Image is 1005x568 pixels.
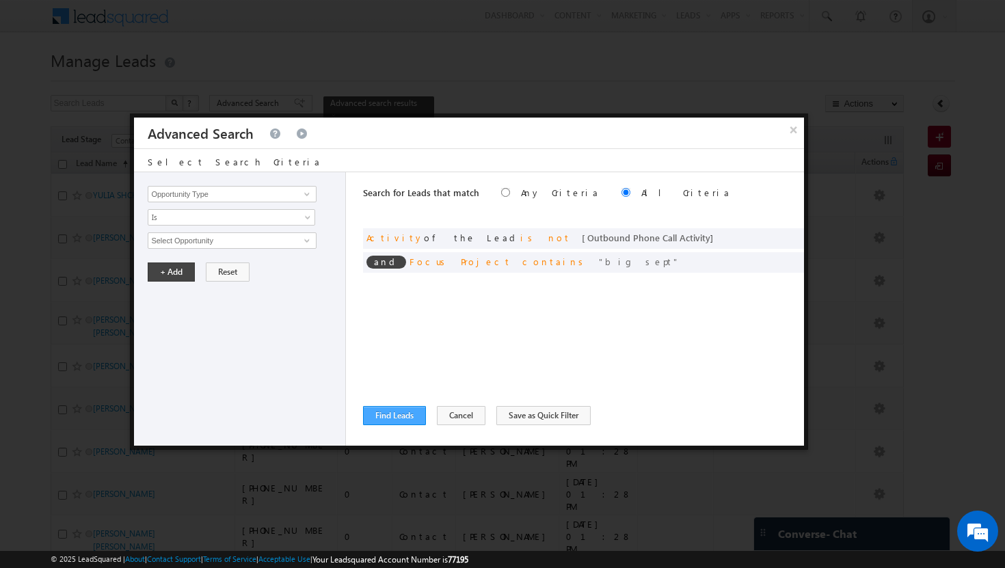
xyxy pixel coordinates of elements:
[522,256,588,267] span: contains
[203,554,256,563] a: Terms of Service
[148,209,315,226] a: Is
[71,72,230,90] div: Chat with us now
[520,232,571,243] span: is not
[363,406,426,425] button: Find Leads
[366,232,721,243] span: of the Lead ]
[186,421,248,439] em: Start Chat
[366,256,406,269] span: and
[448,554,468,565] span: 77195
[148,118,254,148] h3: Advanced Search
[599,256,680,267] span: big sept
[148,186,316,202] input: Type to Search
[148,156,321,167] span: Select Search Criteria
[582,232,710,243] span: [ Outbound Phone Call Activity
[366,232,424,243] span: Activity
[51,553,468,566] span: © 2025 LeadSquared | | | | |
[363,187,479,198] span: Search for Leads that match
[297,187,314,201] a: Show All Items
[410,256,511,267] span: Focus Project
[641,187,731,198] label: All Criteria
[206,262,250,282] button: Reset
[312,554,468,565] span: Your Leadsquared Account Number is
[23,72,57,90] img: d_60004797649_company_0_60004797649
[783,118,805,141] button: ×
[496,406,591,425] button: Save as Quick Filter
[258,554,310,563] a: Acceptable Use
[224,7,257,40] div: Minimize live chat window
[148,211,297,224] span: Is
[18,126,250,409] textarea: Type your message and hit 'Enter'
[297,234,314,247] a: Show All Items
[147,554,201,563] a: Contact Support
[148,262,195,282] button: + Add
[437,406,485,425] button: Cancel
[125,554,145,563] a: About
[521,187,600,198] label: Any Criteria
[148,232,316,249] input: Type to Search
